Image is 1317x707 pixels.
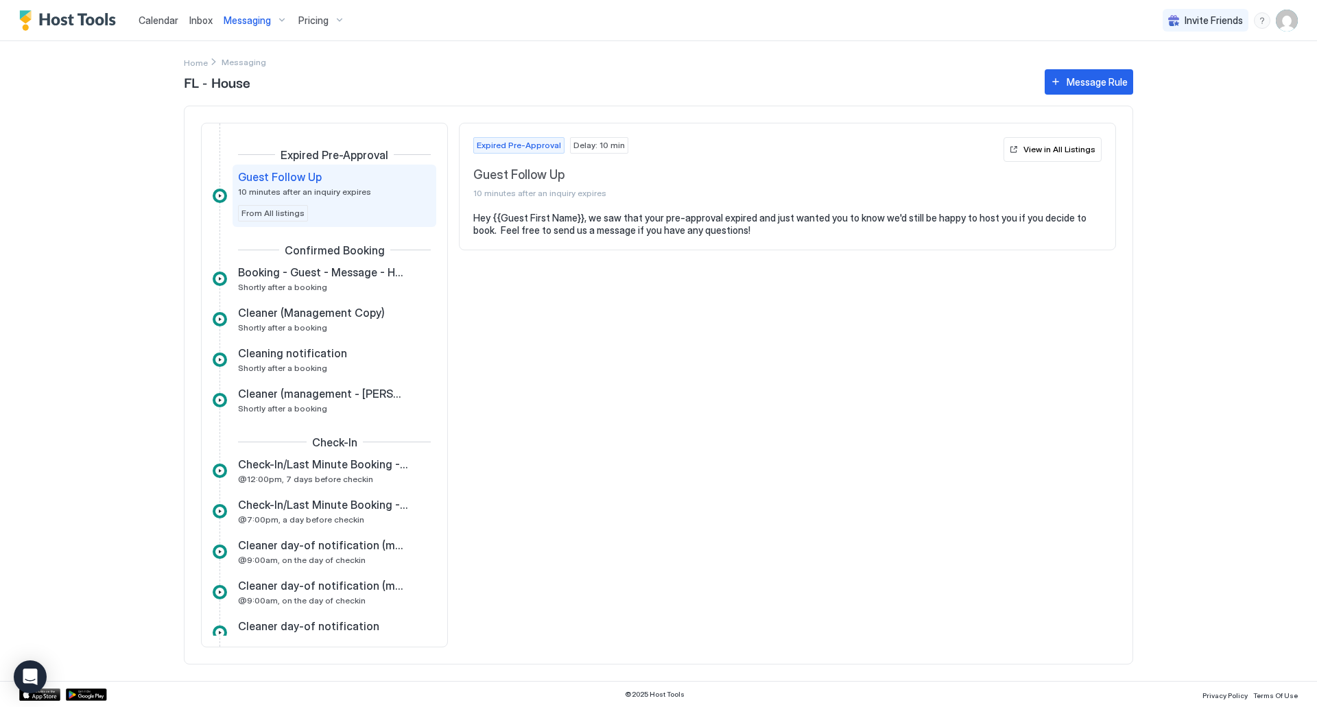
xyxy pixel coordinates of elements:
a: Inbox [189,13,213,27]
div: Breadcrumb [184,55,208,69]
a: Google Play Store [66,688,107,701]
span: Cleaner day-of notification (management) [238,538,409,552]
span: FL - House [184,71,1031,92]
span: Check-In/Last Minute Booking - Guest - Week Prior Message - House [238,457,409,471]
span: Shortly after a booking [238,322,327,333]
span: Shortly after a booking [238,363,327,373]
button: View in All Listings [1004,137,1102,162]
span: Breadcrumb [222,57,266,67]
a: Host Tools Logo [19,10,122,31]
span: Cleaner (management - [PERSON_NAME]) [238,387,409,400]
a: Home [184,55,208,69]
span: @7:00pm, a day before checkin [238,514,364,525]
span: Shortly after a booking [238,403,327,414]
span: Expired Pre-Approval [281,148,388,162]
span: Calendar [139,14,178,26]
span: @9:00am, on the day of checkin [238,595,366,606]
span: Cleaner (Management Copy) [238,306,385,320]
span: Privacy Policy [1202,691,1248,699]
span: © 2025 Host Tools [625,690,685,699]
span: Booking - Guest - Message - House [238,265,409,279]
span: Cleaner day-of notification [238,619,379,633]
div: Message Rule [1067,75,1128,89]
div: View in All Listings [1023,143,1095,156]
div: User profile [1276,10,1298,32]
a: Calendar [139,13,178,27]
span: @12:00pm, 7 days before checkin [238,474,373,484]
span: Guest Follow Up [473,167,998,183]
span: Check-In/Last Minute Booking - Guest - Night Prior Message - House [238,498,409,512]
span: Check-In [312,435,357,449]
a: Terms Of Use [1253,687,1298,702]
span: Invite Friends [1185,14,1243,27]
pre: Hey {{Guest First Name}}, we saw that your pre-approval expired and just wanted you to know we'd ... [473,212,1102,236]
span: Delay: 10 min [573,139,625,152]
span: Pricing [298,14,329,27]
span: Cleaner day-of notification (management - [PERSON_NAME]) [238,579,409,592]
span: Home [184,58,208,68]
button: Message Rule [1045,69,1133,95]
span: @9:00am, on the day of checkin [238,555,366,565]
span: Terms Of Use [1253,691,1298,699]
span: @9:00am, on the day of checkin [238,636,366,646]
span: Messaging [224,14,271,27]
span: Expired Pre-Approval [477,139,561,152]
span: 10 minutes after an inquiry expires [238,187,371,197]
span: Cleaning notification [238,346,347,360]
span: Inbox [189,14,213,26]
span: 10 minutes after an inquiry expires [473,188,998,198]
a: Privacy Policy [1202,687,1248,702]
div: Open Intercom Messenger [14,660,47,693]
span: Guest Follow Up [238,170,322,184]
div: menu [1254,12,1270,29]
span: Confirmed Booking [285,243,385,257]
span: From All listings [241,207,305,219]
span: Shortly after a booking [238,282,327,292]
a: App Store [19,688,60,701]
